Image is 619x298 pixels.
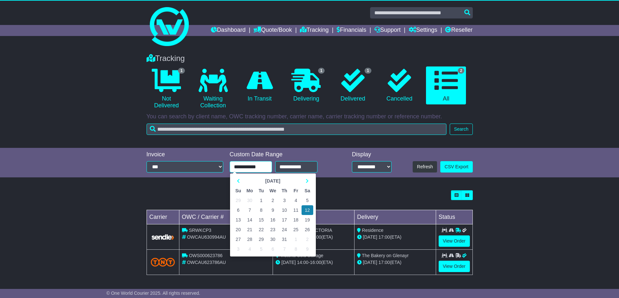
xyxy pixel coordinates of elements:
td: 5 [302,196,313,205]
a: 2 All [426,66,466,105]
a: Quote/Book [253,25,292,36]
th: Sa [302,186,313,196]
th: Su [233,186,244,196]
td: 8 [255,205,267,215]
td: 10 [279,205,290,215]
span: The Bakery on Glenayr [362,253,409,258]
td: 25 [290,225,302,234]
span: 14:00 [297,260,308,265]
td: 23 [267,225,279,234]
span: 17:00 [379,260,390,265]
span: © One World Courier 2025. All rights reserved. [107,291,200,296]
td: 26 [302,225,313,234]
th: Select Month [244,176,302,186]
td: Status [436,210,472,224]
th: Tu [255,186,267,196]
span: [DATE] [281,260,296,265]
td: 4 [290,196,302,205]
td: 14 [244,215,256,225]
td: 18 [290,215,302,225]
span: 16:00 [310,260,321,265]
a: Financials [337,25,366,36]
a: Cancelled [380,66,419,105]
span: [DATE] [363,260,377,265]
span: OWCAU623786AU [187,260,226,265]
th: Mo [244,186,256,196]
div: (ETA) [357,234,433,241]
a: View Order [439,261,470,272]
td: 28 [244,234,256,244]
a: CSV Export [440,161,472,173]
td: 11 [290,205,302,215]
a: View Order [439,235,470,247]
td: 15 [255,215,267,225]
th: Th [279,186,290,196]
img: TNT_Domestic.png [151,258,175,267]
span: 2 [458,68,465,74]
th: Fr [290,186,302,196]
td: 6 [233,205,244,215]
div: (ETA) [357,259,433,266]
div: Display [352,151,392,158]
td: 19 [302,215,313,225]
a: Settings [409,25,437,36]
td: 29 [255,234,267,244]
a: Tracking [300,25,329,36]
span: 1 [318,68,325,74]
p: You can search by client name, OWC tracking number, carrier name, carrier tracking number or refe... [147,113,473,120]
a: Support [374,25,401,36]
div: Custom Date Range [230,151,334,158]
td: 8 [290,244,302,254]
td: 30 [244,196,256,205]
td: 7 [279,244,290,254]
td: 2 [267,196,279,205]
td: 2 [302,234,313,244]
td: 24 [279,225,290,234]
div: Invoice [147,151,223,158]
td: 29 [233,196,244,205]
td: 27 [233,234,244,244]
a: Dashboard [211,25,246,36]
td: 16 [267,215,279,225]
div: Tracking [143,54,476,63]
a: 1 Delivered [333,66,373,105]
td: 20 [233,225,244,234]
a: Waiting Collection [193,66,233,112]
td: 1 [255,196,267,205]
td: 30 [267,234,279,244]
img: GetCarrierServiceLogo [151,234,175,241]
span: Residence [362,228,383,233]
td: Delivery [354,210,436,224]
span: 1 [365,68,371,74]
td: OWC / Carrier # [179,210,273,224]
span: 1 [178,68,185,74]
a: 1 Delivering [286,66,326,105]
td: 6 [267,244,279,254]
td: 13 [233,215,244,225]
td: 22 [255,225,267,234]
td: 1 [290,234,302,244]
td: Carrier [147,210,179,224]
a: 1 Not Delivered [147,66,187,112]
td: 4 [244,244,256,254]
button: Refresh [413,161,437,173]
span: SRWKCP3 [189,228,211,233]
a: Reseller [445,25,472,36]
span: OWCAU630994AU [187,234,226,240]
td: 21 [244,225,256,234]
td: 7 [244,205,256,215]
span: 17:00 [379,234,390,240]
td: 12 [302,205,313,215]
td: 9 [302,244,313,254]
button: Search [450,124,472,135]
a: In Transit [239,66,279,105]
span: [DATE] [363,234,377,240]
th: We [267,186,279,196]
td: 31 [279,234,290,244]
td: 3 [279,196,290,205]
td: 3 [233,244,244,254]
td: 9 [267,205,279,215]
span: OWS000623786 [189,253,223,258]
td: 17 [279,215,290,225]
div: - (ETA) [276,259,352,266]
